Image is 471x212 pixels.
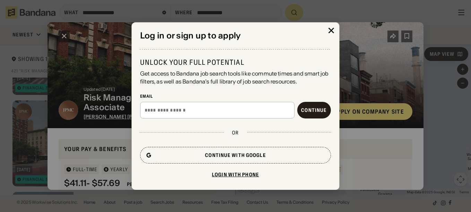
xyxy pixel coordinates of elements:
div: or [232,130,239,136]
div: Unlock your full potential [140,58,331,67]
div: Login with phone [212,172,259,177]
div: Continue [301,108,327,113]
div: Email [140,94,331,99]
div: Continue with Google [205,153,266,158]
div: Get access to Bandana job search tools like commute times and smart job filters, as well as Banda... [140,70,331,85]
div: Log in or sign up to apply [140,31,331,41]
